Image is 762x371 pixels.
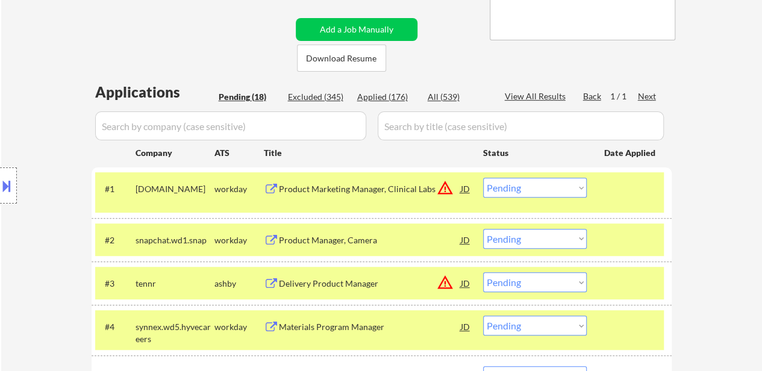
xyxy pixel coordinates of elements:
div: ATS [214,147,264,159]
div: JD [460,229,472,251]
div: 1 / 1 [610,90,638,102]
button: Add a Job Manually [296,18,417,41]
div: Materials Program Manager [279,321,461,333]
div: View All Results [505,90,569,102]
input: Search by company (case sensitive) [95,111,366,140]
div: #4 [105,321,126,333]
div: Product Manager, Camera [279,234,461,246]
div: Excluded (345) [288,91,348,103]
div: Status [483,142,587,163]
button: warning_amber [437,274,454,291]
div: Next [638,90,657,102]
div: Back [583,90,602,102]
input: Search by title (case sensitive) [378,111,664,140]
div: ashby [214,278,264,290]
button: warning_amber [437,179,454,196]
div: Applied (176) [357,91,417,103]
div: Date Applied [604,147,657,159]
div: Delivery Product Manager [279,278,461,290]
div: workday [214,183,264,195]
div: Product Marketing Manager, Clinical Labs [279,183,461,195]
div: workday [214,321,264,333]
div: All (539) [428,91,488,103]
div: JD [460,272,472,294]
div: JD [460,316,472,337]
div: JD [460,178,472,199]
div: Pending (18) [219,91,279,103]
div: Title [264,147,472,159]
div: synnex.wd5.hyvecareers [136,321,214,344]
button: Download Resume [297,45,386,72]
div: workday [214,234,264,246]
